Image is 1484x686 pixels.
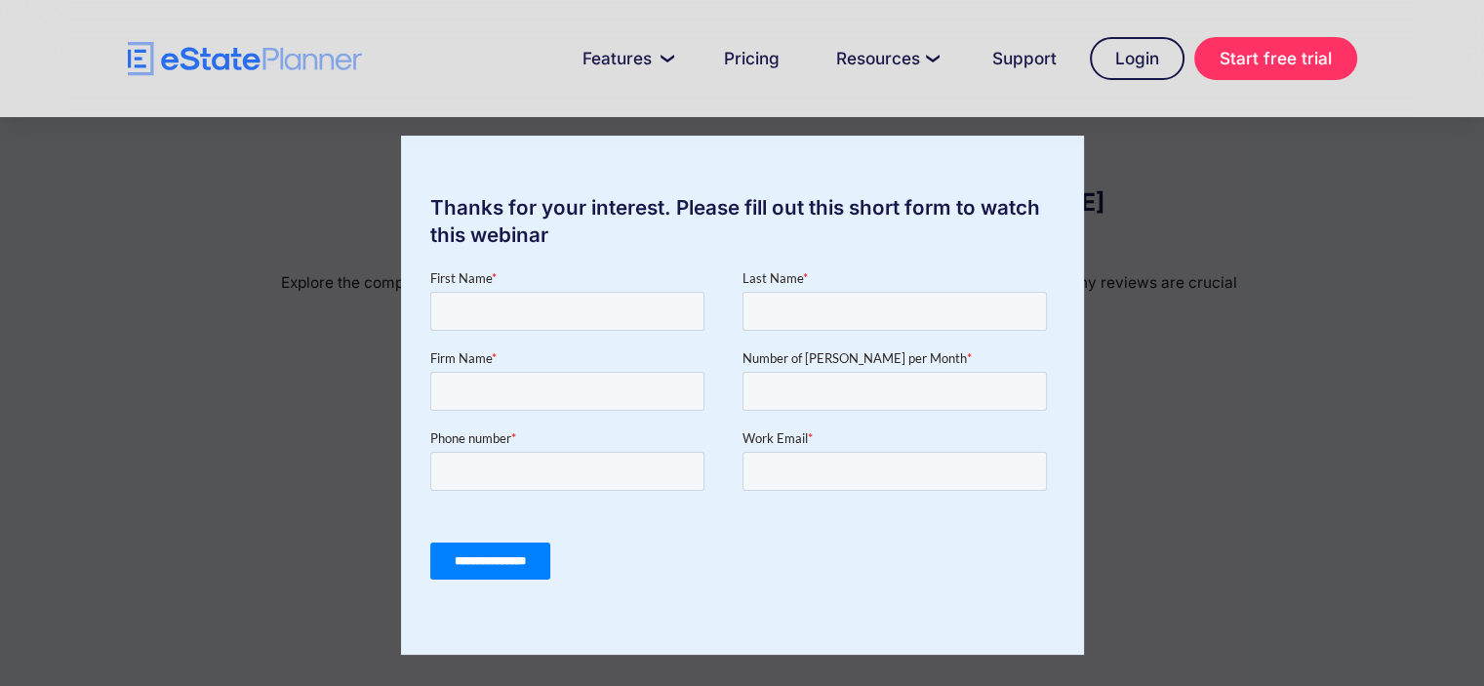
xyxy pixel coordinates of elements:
a: Support [969,39,1080,78]
a: Pricing [701,39,803,78]
div: Thanks for your interest. Please fill out this short form to watch this webinar [401,194,1084,249]
a: Start free trial [1194,37,1357,80]
a: Features [559,39,691,78]
a: home [128,42,362,76]
a: Resources [813,39,959,78]
a: Login [1090,37,1184,80]
iframe: Form 0 [430,268,1055,596]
